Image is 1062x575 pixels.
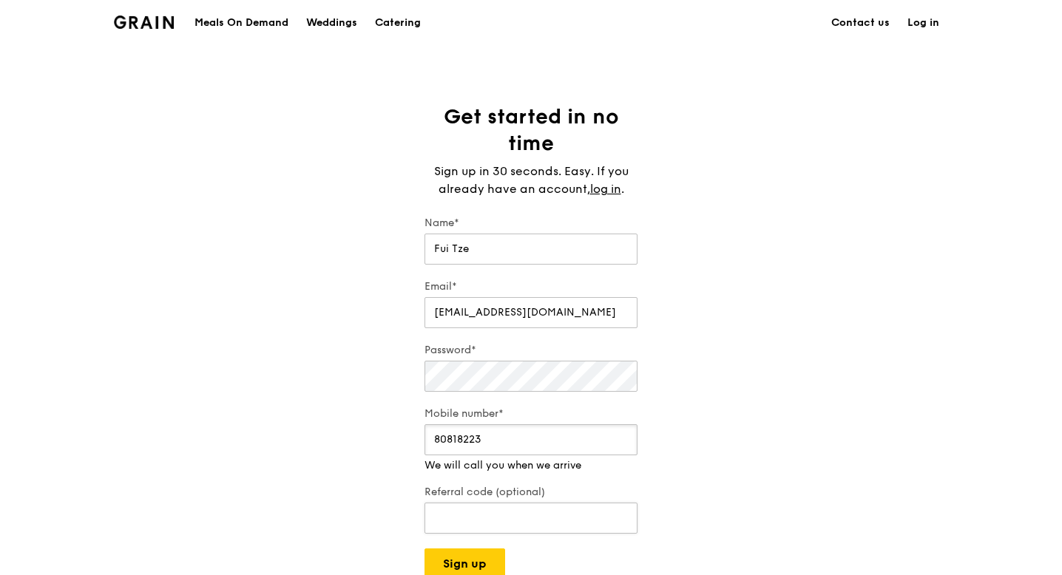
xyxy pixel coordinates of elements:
label: Password* [425,343,637,358]
a: Log in [899,1,948,45]
span: . [621,182,624,196]
label: Email* [425,279,637,294]
span: Sign up in 30 seconds. Easy. If you already have an account, [434,164,629,196]
h1: Get started in no time [425,103,637,157]
div: Catering [375,1,421,45]
a: Catering [366,1,430,45]
div: Meals On Demand [195,1,288,45]
a: log in [590,180,621,198]
label: Name* [425,216,637,231]
label: Referral code (optional) [425,485,637,500]
div: We will call you when we arrive [425,458,637,473]
label: Mobile number* [425,406,637,421]
a: Contact us [822,1,899,45]
a: Weddings [297,1,366,45]
img: Grain [114,16,174,29]
div: Weddings [306,1,357,45]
